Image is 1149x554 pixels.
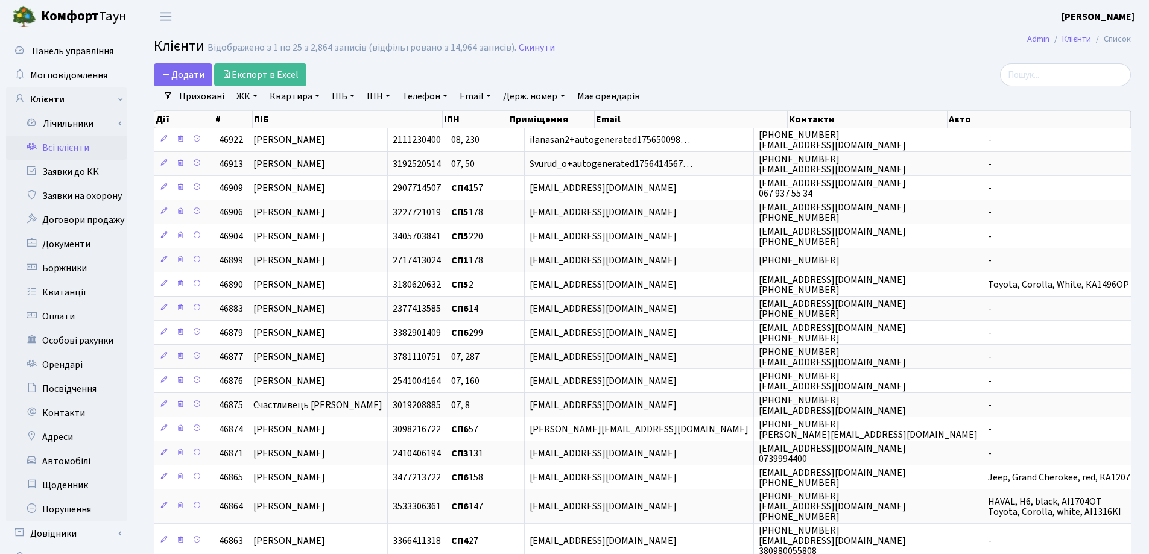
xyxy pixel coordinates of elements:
span: [EMAIL_ADDRESS][DOMAIN_NAME] [PHONE_NUMBER] [759,225,906,248]
span: [EMAIL_ADDRESS][DOMAIN_NAME] [530,206,677,219]
span: 3019208885 [393,398,441,412]
input: Пошук... [1000,63,1131,86]
a: Держ. номер [498,86,569,107]
a: Оплати [6,304,127,329]
a: Боржники [6,256,127,280]
a: ЖК [232,86,262,107]
a: Квартира [265,86,324,107]
a: [PERSON_NAME] [1062,10,1135,24]
span: [EMAIL_ADDRESS][DOMAIN_NAME] [530,302,677,315]
a: Адреси [6,425,127,449]
span: - [988,423,992,436]
span: 07, 50 [451,157,475,171]
span: [EMAIL_ADDRESS][DOMAIN_NAME] [530,447,677,460]
span: [EMAIL_ADDRESS][DOMAIN_NAME] [PHONE_NUMBER] [759,273,906,297]
a: Квитанції [6,280,127,304]
span: 46871 [219,447,243,460]
span: HAVAL, H6, black, AI1704OT Toyota, Corolla, white, AI1316KI [988,495,1121,518]
a: Автомобілі [6,449,127,473]
span: - [988,447,992,460]
span: [PHONE_NUMBER] [EMAIL_ADDRESS][DOMAIN_NAME] [759,394,906,417]
span: 3405703841 [393,230,441,243]
span: 46875 [219,398,243,412]
span: Клієнти [154,36,204,57]
span: [PERSON_NAME] [253,133,325,146]
div: Відображено з 1 по 25 з 2,864 записів (відфільтровано з 14,964 записів). [207,42,516,54]
span: [EMAIL_ADDRESS][DOMAIN_NAME] [530,350,677,364]
span: - [988,350,992,364]
span: [PERSON_NAME] [253,423,325,436]
b: СП1 [451,254,469,267]
span: [PHONE_NUMBER] [EMAIL_ADDRESS][DOMAIN_NAME] [PHONE_NUMBER] [759,489,906,523]
span: - [988,374,992,388]
span: Счастливець [PERSON_NAME] [253,398,382,412]
span: 3382901409 [393,326,441,339]
span: [EMAIL_ADDRESS][DOMAIN_NAME] [530,398,677,412]
span: [PERSON_NAME] [253,206,325,219]
span: [EMAIL_ADDRESS][DOMAIN_NAME] [530,278,677,291]
span: [PERSON_NAME] [253,326,325,339]
span: [PHONE_NUMBER] [759,254,840,267]
span: 220 [451,230,483,243]
th: Email [595,111,787,128]
span: [PHONE_NUMBER] [EMAIL_ADDRESS][DOMAIN_NAME] [759,128,906,152]
span: - [988,181,992,195]
span: - [988,302,992,315]
a: Орендарі [6,353,127,377]
span: 46879 [219,326,243,339]
span: [PHONE_NUMBER] [EMAIL_ADDRESS][DOMAIN_NAME] [759,153,906,176]
span: [PHONE_NUMBER] [EMAIL_ADDRESS][DOMAIN_NAME] [759,345,906,369]
span: [PERSON_NAME] [253,157,325,171]
span: [PERSON_NAME][EMAIL_ADDRESS][DOMAIN_NAME] [530,423,749,436]
span: 2541004164 [393,374,441,388]
b: СП6 [451,471,469,484]
span: [EMAIL_ADDRESS][DOMAIN_NAME] [PHONE_NUMBER] [759,297,906,321]
span: 3781110751 [393,350,441,364]
b: СП6 [451,326,469,339]
span: 131 [451,447,483,460]
img: logo.png [12,5,36,29]
span: 299 [451,326,483,339]
span: 178 [451,206,483,219]
span: - [988,534,992,547]
b: СП4 [451,181,469,195]
span: - [988,398,992,412]
span: 46909 [219,181,243,195]
span: [EMAIL_ADDRESS][DOMAIN_NAME] [PHONE_NUMBER] [759,201,906,224]
th: Дії [154,111,214,128]
span: 46922 [219,133,243,146]
span: 3477213722 [393,471,441,484]
span: 57 [451,423,478,436]
span: 3366411318 [393,534,441,547]
a: Щоденник [6,473,127,497]
span: 147 [451,500,483,513]
th: Авто [948,111,1131,128]
span: 07, 8 [451,398,470,412]
span: 3098216722 [393,423,441,436]
span: 46865 [219,471,243,484]
a: ІПН [362,86,395,107]
span: ilanasan2+autogenerated175650098… [530,133,690,146]
span: 46883 [219,302,243,315]
span: [PERSON_NAME] [253,278,325,291]
a: Клієнти [1062,33,1091,45]
span: Мої повідомлення [30,69,107,82]
span: [PERSON_NAME] [253,181,325,195]
span: 46877 [219,350,243,364]
b: СП5 [451,206,469,219]
a: Має орендарів [572,86,645,107]
span: [EMAIL_ADDRESS][DOMAIN_NAME] [530,471,677,484]
span: - [988,230,992,243]
span: 46906 [219,206,243,219]
a: Посвідчення [6,377,127,401]
b: СП6 [451,302,469,315]
b: СП5 [451,278,469,291]
a: Телефон [397,86,452,107]
span: Таун [41,7,127,27]
span: [PERSON_NAME] [253,302,325,315]
span: [PERSON_NAME] [253,254,325,267]
a: Контакти [6,401,127,425]
span: 2410406194 [393,447,441,460]
span: [PHONE_NUMBER] [PERSON_NAME][EMAIL_ADDRESS][DOMAIN_NAME] [759,418,978,441]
